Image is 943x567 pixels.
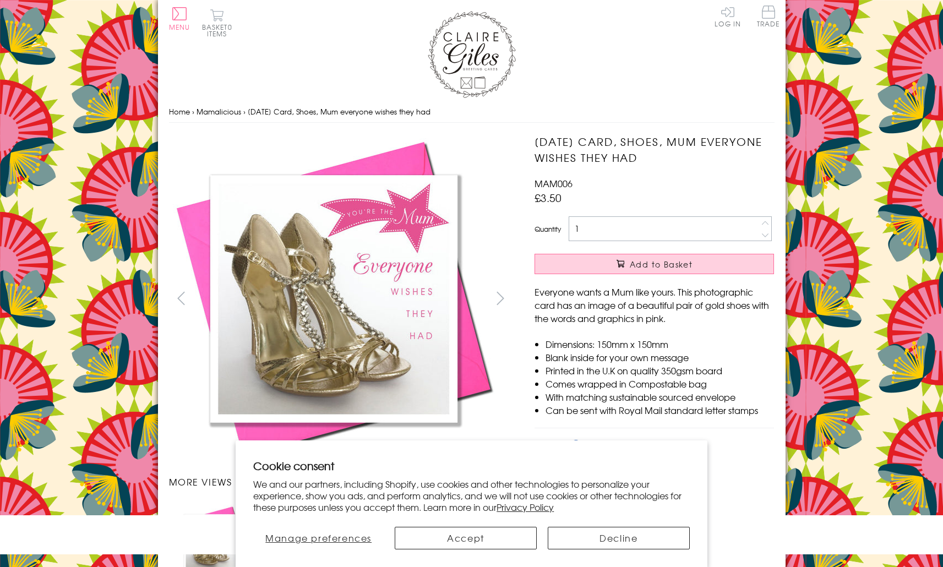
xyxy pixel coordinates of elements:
[535,254,774,274] button: Add to Basket
[169,134,499,464] img: Mother's Day Card, Shoes, Mum everyone wishes they had
[169,22,190,32] span: Menu
[535,285,774,325] p: Everyone wants a Mum like yours. This photographic card has an image of a beautiful pair of gold ...
[535,190,562,205] span: £3.50
[253,458,690,473] h2: Cookie consent
[535,177,573,190] span: MAM006
[546,404,774,417] li: Can be sent with Royal Mail standard letter stamps
[202,9,232,37] button: Basket0 items
[253,527,384,549] button: Manage preferences
[169,475,513,488] h3: More views
[757,6,780,27] span: Trade
[253,478,690,513] p: We and our partners, including Shopify, use cookies and other technologies to personalize your ex...
[207,22,232,39] span: 0 items
[395,527,537,549] button: Accept
[169,286,194,310] button: prev
[757,6,780,29] a: Trade
[243,106,246,117] span: ›
[630,259,693,270] span: Add to Basket
[428,11,516,98] img: Claire Giles Greetings Cards
[548,527,690,549] button: Decline
[169,106,190,117] a: Home
[497,500,554,514] a: Privacy Policy
[546,390,774,404] li: With matching sustainable sourced envelope
[488,286,513,310] button: next
[197,106,241,117] a: Mamalicious
[169,101,775,123] nav: breadcrumbs
[546,364,774,377] li: Printed in the U.K on quality 350gsm board
[546,337,774,351] li: Dimensions: 150mm x 150mm
[169,7,190,30] button: Menu
[546,377,774,390] li: Comes wrapped in Compostable bag
[715,6,741,27] a: Log In
[192,106,194,117] span: ›
[535,224,561,234] label: Quantity
[546,351,774,364] li: Blank inside for your own message
[248,106,430,117] span: [DATE] Card, Shoes, Mum everyone wishes they had
[265,531,372,544] span: Manage preferences
[535,134,774,166] h1: [DATE] Card, Shoes, Mum everyone wishes they had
